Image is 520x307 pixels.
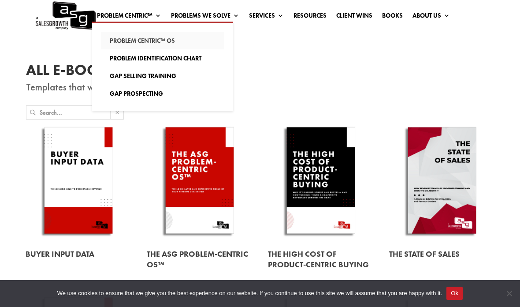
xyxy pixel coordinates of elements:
[505,289,513,298] span: No
[101,49,224,67] a: Problem Identification Chart
[26,82,494,93] p: Templates that will
[412,12,450,22] a: About Us
[101,67,224,85] a: Gap Selling Training
[382,12,403,22] a: Books
[293,12,327,22] a: Resources
[446,287,463,300] button: Ok
[336,12,372,22] a: Client Wins
[57,289,442,298] span: We use cookies to ensure that we give you the best experience on our website. If you continue to ...
[26,63,494,82] h1: All E-Books
[40,106,110,119] input: Search...
[171,12,239,22] a: Problems We Solve
[249,12,284,22] a: Services
[97,12,161,22] a: Problem Centric™
[101,85,224,102] a: Gap Prospecting
[101,32,224,49] a: Problem Centric™ OS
